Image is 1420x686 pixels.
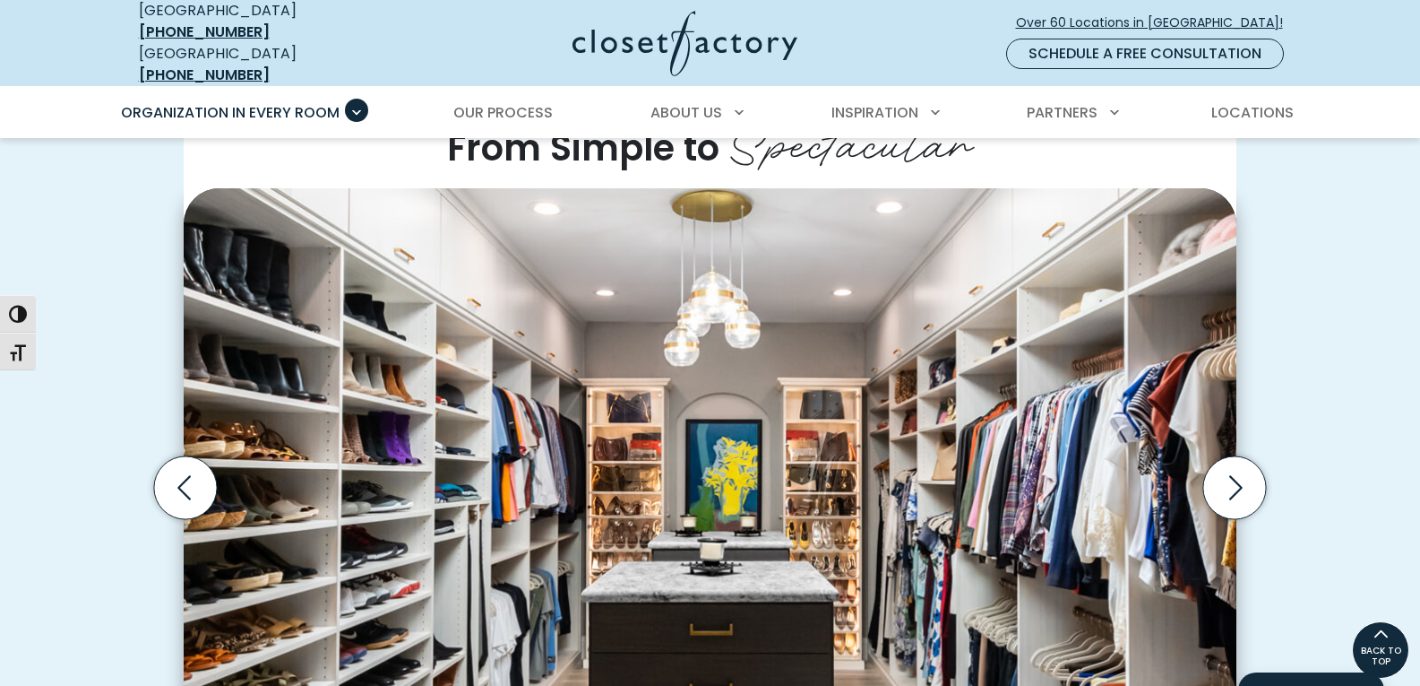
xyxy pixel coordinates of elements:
[147,449,224,526] button: Previous slide
[139,65,270,85] a: [PHONE_NUMBER]
[453,102,553,123] span: Our Process
[831,102,918,123] span: Inspiration
[108,88,1312,138] nav: Primary Menu
[1015,7,1298,39] a: Over 60 Locations in [GEOGRAPHIC_DATA]!
[728,104,973,176] span: Spectacular
[572,11,797,76] img: Closet Factory Logo
[1196,449,1273,526] button: Next slide
[1353,646,1408,667] span: BACK TO TOP
[1006,39,1284,69] a: Schedule a Free Consultation
[1016,13,1297,32] span: Over 60 Locations in [GEOGRAPHIC_DATA]!
[121,102,340,123] span: Organization in Every Room
[1352,621,1409,679] a: BACK TO TOP
[139,43,399,86] div: [GEOGRAPHIC_DATA]
[1027,102,1097,123] span: Partners
[1211,102,1294,123] span: Locations
[447,123,719,173] span: From Simple to
[650,102,722,123] span: About Us
[139,22,270,42] a: [PHONE_NUMBER]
